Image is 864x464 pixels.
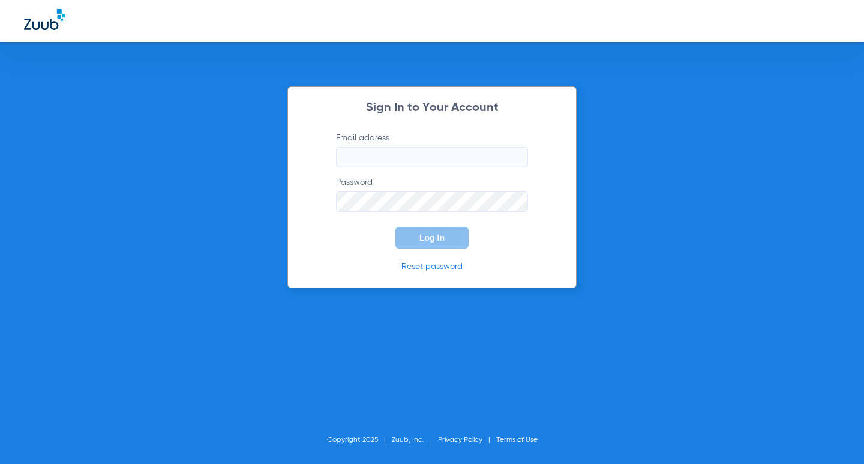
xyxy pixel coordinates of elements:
li: Zuub, Inc. [392,434,438,446]
a: Terms of Use [496,436,538,444]
label: Password [336,176,528,212]
label: Email address [336,132,528,167]
input: Email address [336,147,528,167]
span: Log In [419,233,445,243]
iframe: Chat Widget [804,406,864,464]
input: Password [336,191,528,212]
button: Log In [395,227,469,249]
a: Privacy Policy [438,436,482,444]
a: Reset password [401,262,463,271]
li: Copyright 2025 [327,434,392,446]
img: Zuub Logo [24,9,65,30]
h2: Sign In to Your Account [318,102,546,114]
